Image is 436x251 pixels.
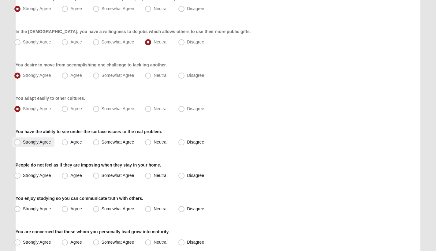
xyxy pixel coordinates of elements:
[187,6,204,11] span: Disagree
[102,140,134,144] span: Somewhat Agree
[23,173,51,178] span: Strongly Agree
[154,140,167,144] span: Neutral
[23,6,51,11] span: Strongly Agree
[70,173,82,178] span: Agree
[70,6,82,11] span: Agree
[16,229,170,235] label: You are concerned that those whom you personally lead grow into maturity.
[102,73,134,78] span: Somewhat Agree
[23,39,51,44] span: Strongly Agree
[16,195,143,201] label: You enjoy studying so you can communicate truth with others.
[154,6,167,11] span: Neutral
[16,62,167,68] label: You desire to move from accomplishing one challenge to tackling another.
[154,39,167,44] span: Neutral
[23,206,51,211] span: Strongly Agree
[154,106,167,111] span: Neutral
[187,206,204,211] span: Disagree
[187,140,204,144] span: Disagree
[187,39,204,44] span: Disagree
[70,140,82,144] span: Agree
[102,106,134,111] span: Somewhat Agree
[154,73,167,78] span: Neutral
[16,129,162,135] label: You have the ability to see under-the-surface issues to the real problem.
[16,162,161,168] label: People do not feel as if they are imposing when they stay in your home.
[154,206,167,211] span: Neutral
[187,106,204,111] span: Disagree
[23,106,51,111] span: Strongly Agree
[102,173,134,178] span: Somewhat Agree
[187,240,204,245] span: Disagree
[23,140,51,144] span: Strongly Agree
[102,39,134,44] span: Somewhat Agree
[16,28,251,35] label: In the [DEMOGRAPHIC_DATA], you have a willingness to do jobs which allows others to use their mor...
[70,106,82,111] span: Agree
[154,240,167,245] span: Neutral
[102,6,134,11] span: Somewhat Agree
[187,173,204,178] span: Disagree
[70,39,82,44] span: Agree
[102,206,134,211] span: Somewhat Agree
[23,240,51,245] span: Strongly Agree
[154,173,167,178] span: Neutral
[70,73,82,78] span: Agree
[70,240,82,245] span: Agree
[187,73,204,78] span: Disagree
[16,95,85,101] label: You adapt easily to other cultures.
[102,240,134,245] span: Somewhat Agree
[23,73,51,78] span: Strongly Agree
[70,206,82,211] span: Agree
